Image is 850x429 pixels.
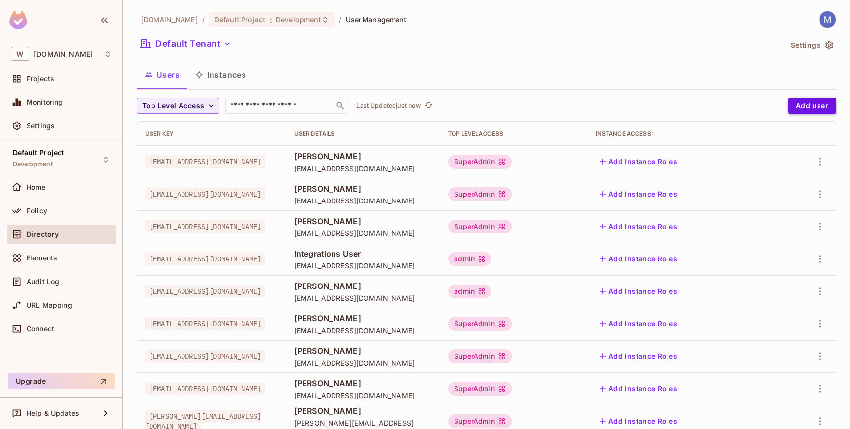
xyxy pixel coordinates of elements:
span: [EMAIL_ADDRESS][DOMAIN_NAME] [145,155,265,168]
p: Last Updated just now [356,102,421,110]
span: [EMAIL_ADDRESS][DOMAIN_NAME] [145,220,265,233]
span: [EMAIL_ADDRESS][DOMAIN_NAME] [145,317,265,330]
span: Development [13,160,53,168]
span: [EMAIL_ADDRESS][DOMAIN_NAME] [294,293,432,303]
span: refresh [425,101,433,111]
span: [EMAIL_ADDRESS][DOMAIN_NAME] [294,164,432,173]
span: [EMAIL_ADDRESS][DOMAIN_NAME] [145,285,265,298]
span: [EMAIL_ADDRESS][DOMAIN_NAME] [294,358,432,368]
span: [PERSON_NAME] [294,313,432,324]
span: Projects [27,75,54,83]
span: Top Level Access [142,100,204,112]
span: : [269,16,273,24]
div: SuperAdmin [448,349,512,363]
span: [EMAIL_ADDRESS][DOMAIN_NAME] [294,196,432,205]
span: [EMAIL_ADDRESS][DOMAIN_NAME] [145,350,265,363]
div: admin [448,252,491,266]
button: Instances [187,62,254,87]
button: Upgrade [8,373,115,389]
span: [EMAIL_ADDRESS][DOMAIN_NAME] [294,326,432,335]
div: SuperAdmin [448,414,512,428]
div: SuperAdmin [448,155,512,169]
button: Top Level Access [137,98,219,114]
span: [PERSON_NAME] [294,345,432,356]
span: [EMAIL_ADDRESS][DOMAIN_NAME] [145,382,265,395]
button: Settings [787,37,836,53]
span: [EMAIL_ADDRESS][DOMAIN_NAME] [145,253,265,265]
div: Instance Access [596,130,769,138]
span: Click to refresh data [421,100,434,112]
div: SuperAdmin [448,382,512,396]
span: [PERSON_NAME] [294,183,432,194]
div: SuperAdmin [448,317,512,331]
button: Add Instance Roles [596,413,681,429]
button: Add Instance Roles [596,316,681,332]
div: User Details [294,130,432,138]
span: Integrations User [294,248,432,259]
li: / [339,15,341,24]
span: Default Project [214,15,266,24]
span: Development [276,15,321,24]
span: [PERSON_NAME] [294,151,432,162]
span: Connect [27,325,54,333]
span: W [11,47,29,61]
span: [PERSON_NAME] [294,378,432,389]
span: User Management [346,15,407,24]
span: the active workspace [141,15,198,24]
span: [EMAIL_ADDRESS][DOMAIN_NAME] [294,229,432,238]
span: Directory [27,230,59,238]
div: Top Level Access [448,130,580,138]
div: SuperAdmin [448,187,512,201]
button: Add Instance Roles [596,219,681,234]
span: [EMAIL_ADDRESS][DOMAIN_NAME] [294,391,432,400]
span: [EMAIL_ADDRESS][DOMAIN_NAME] [145,188,265,200]
span: Policy [27,207,47,215]
button: Default Tenant [137,36,235,52]
button: Add user [788,98,836,114]
span: Settings [27,122,55,130]
li: / [202,15,205,24]
span: [PERSON_NAME] [294,216,432,227]
span: Workspace: withpronto.com [34,50,92,58]
span: Home [27,183,46,191]
button: Users [137,62,187,87]
span: Elements [27,254,57,262]
span: Default Project [13,149,64,157]
span: [PERSON_NAME] [294,281,432,291]
div: admin [448,285,491,298]
button: refresh [423,100,434,112]
span: Help & Updates [27,409,79,417]
span: URL Mapping [27,301,72,309]
button: Add Instance Roles [596,251,681,267]
span: Monitoring [27,98,63,106]
img: Mithilesh Gupta [820,11,836,28]
button: Add Instance Roles [596,186,681,202]
img: SReyMgAAAABJRU5ErkJggg== [9,11,27,29]
div: User Key [145,130,278,138]
span: [PERSON_NAME] [294,405,432,416]
span: [EMAIL_ADDRESS][DOMAIN_NAME] [294,261,432,270]
div: SuperAdmin [448,220,512,233]
button: Add Instance Roles [596,284,681,299]
button: Add Instance Roles [596,348,681,364]
button: Add Instance Roles [596,154,681,170]
span: Audit Log [27,278,59,286]
button: Add Instance Roles [596,381,681,397]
